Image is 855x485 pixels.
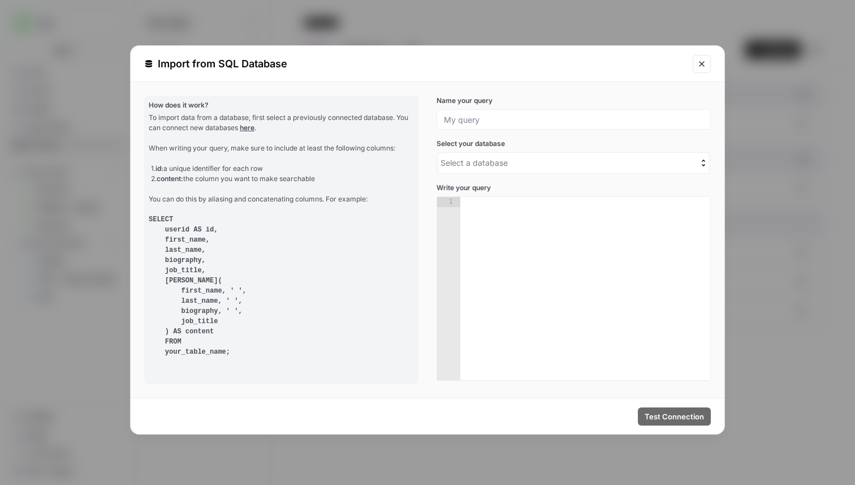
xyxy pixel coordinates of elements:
[149,100,414,110] p: How does it work?
[151,164,414,184] div: 1. a unique identifier for each row 2. the column you want to make searchable
[638,407,711,426] button: Test Connection
[157,174,183,183] span: content:
[693,55,711,73] button: Close modal
[441,158,508,168] span: Select a database
[645,411,704,422] span: Test Connection
[437,183,711,193] span: Write your query
[240,123,254,132] a: here
[149,214,414,357] pre: SELECT userid AS id, first_name, last_name, biography, job_title, [PERSON_NAME]( first_name, ' ',...
[437,139,711,149] span: Select your database
[437,96,711,106] label: Name your query
[444,114,703,125] input: My query
[156,164,163,173] span: id:
[149,113,414,357] div: To import data from a database, first select a previously connected database. You can connect new...
[437,197,460,207] div: 1
[144,56,686,72] div: Import from SQL Database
